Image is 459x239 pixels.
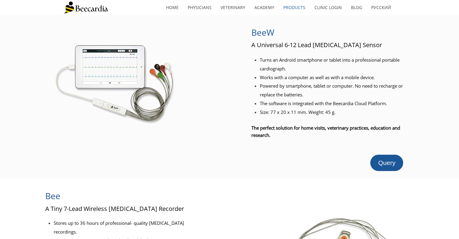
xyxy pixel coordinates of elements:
[378,159,395,166] span: Query
[346,1,367,15] a: Blog
[260,100,387,106] span: The software is integrated with the Beecardia Cloud Platform.
[260,57,400,72] span: Turns an Android smartphone or tablet into a professional portable cardiograph.
[310,1,346,15] a: Clinic Login
[251,125,400,138] span: The perfect solution for home visits, veterinary practices, education and research.
[161,1,183,15] a: home
[260,83,403,98] span: Powered by smartphone, tablet or computer. No need to recharge or replace the batteries.
[64,2,108,14] img: Beecardia
[279,1,310,15] a: Products
[367,1,396,15] a: Русский
[45,190,60,202] span: Bee
[251,41,382,49] span: A Universal 6-12 Lead [MEDICAL_DATA] Sensor
[370,155,403,171] a: Query
[260,109,336,115] span: Size: 77 x 20 x 11 mm. Weight: 45 g.
[250,1,279,15] a: Academy
[216,1,250,15] a: Veterinary
[251,27,274,38] span: BeeW
[183,1,216,15] a: Physicians
[54,220,184,235] span: Stores up to 36 hours of professional- quality [MEDICAL_DATA] recordings.
[260,74,375,80] span: Works with a computer as well as with a mobile device.
[45,205,184,213] span: A Tiny 7-Lead Wireless [MEDICAL_DATA] Recorder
